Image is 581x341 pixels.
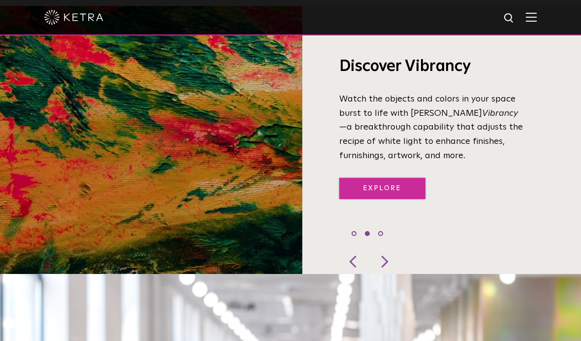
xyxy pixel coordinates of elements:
[339,57,524,77] h3: Discover Vibrancy
[482,109,518,118] i: Vibrancy
[503,12,516,25] img: search icon
[339,92,524,163] p: Watch the objects and colors in your space burst to life with [PERSON_NAME] —a breakthrough capab...
[44,10,103,25] img: ketra-logo-2019-white
[526,12,537,22] img: Hamburger%20Nav.svg
[339,178,425,199] a: Explore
